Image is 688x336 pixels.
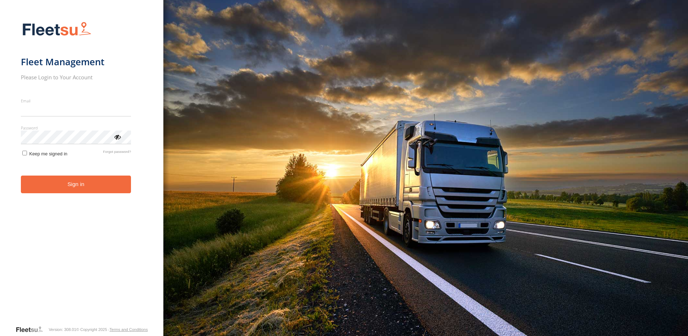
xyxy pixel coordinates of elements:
input: Keep me signed in [22,151,27,155]
div: Version: 308.01 [49,327,76,332]
span: Keep me signed in [29,151,67,156]
img: Fleetsu [21,20,93,39]
h2: Please Login to Your Account [21,74,131,81]
a: Visit our Website [15,326,49,333]
button: Sign in [21,176,131,193]
label: Password [21,125,131,131]
div: © Copyright 2025 - [76,327,148,332]
label: Email [21,98,131,103]
a: Terms and Conditions [109,327,148,332]
form: main [21,17,143,325]
div: ViewPassword [114,133,121,140]
h1: Fleet Management [21,56,131,68]
a: Forgot password? [103,150,131,156]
